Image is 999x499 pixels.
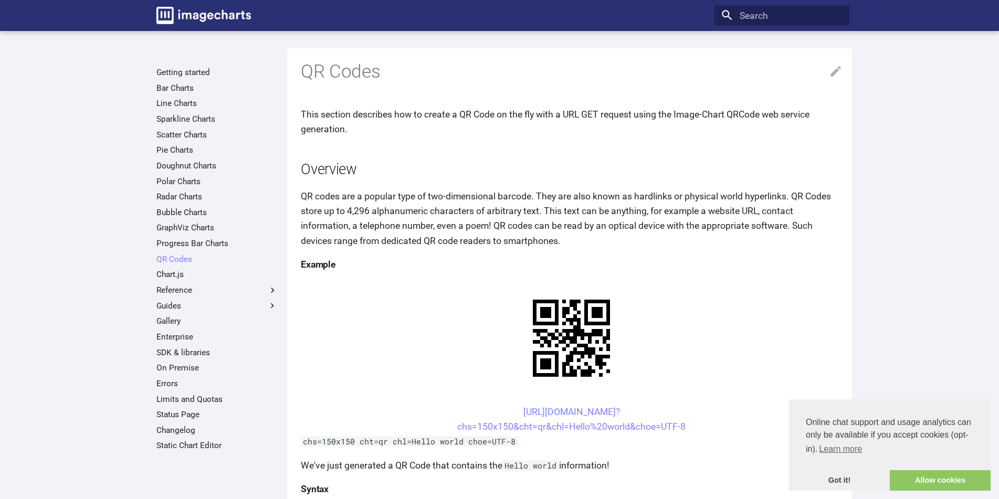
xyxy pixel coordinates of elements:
[156,316,278,326] a: Gallery
[156,83,278,93] a: Bar Charts
[806,416,974,457] span: Online chat support and usage analytics can only be available if you accept cookies (opt-in).
[457,407,686,432] a: [URL][DOMAIN_NAME]?chs=150x150&cht=qr&chl=Hello%20world&choe=UTF-8
[301,160,843,180] h2: Overview
[817,441,864,457] a: learn more about cookies
[156,332,278,342] a: Enterprise
[301,257,843,272] h4: Example
[156,145,278,155] a: Pie Charts
[789,470,890,491] a: dismiss cookie message
[301,189,843,248] p: QR codes are a popular type of two-dimensional barcode. They are also known as hardlinks or physi...
[156,130,278,140] a: Scatter Charts
[156,238,278,249] a: Progress Bar Charts
[156,67,278,78] a: Getting started
[156,176,278,187] a: Polar Charts
[156,7,251,24] img: logo
[714,5,849,26] input: Search
[156,440,278,451] a: Static Chart Editor
[156,114,278,124] a: Sparkline Charts
[514,281,628,395] img: chart
[301,482,843,496] h4: Syntax
[156,394,278,405] a: Limits and Quotas
[156,285,278,295] label: Reference
[301,60,843,84] h1: QR Codes
[301,107,843,136] p: This section describes how to create a QR Code on the fly with a URL GET request using the Image-...
[156,269,278,280] a: Chart.js
[156,301,278,311] label: Guides
[890,470,991,491] a: allow cookies
[156,98,278,109] a: Line Charts
[789,399,991,491] div: cookieconsent
[502,460,559,471] code: Hello world
[156,363,278,373] a: On Premise
[152,2,256,28] a: Image-Charts documentation
[156,254,278,264] a: QR Codes
[156,192,278,202] a: Radar Charts
[301,436,518,447] code: chs=150x150 cht=qr chl=Hello world choe=UTF-8
[156,347,278,358] a: SDK & libraries
[301,458,843,473] p: We've just generated a QR Code that contains the information!
[156,161,278,171] a: Doughnut Charts
[156,409,278,420] a: Status Page
[156,222,278,233] a: GraphViz Charts
[156,378,278,389] a: Errors
[156,207,278,218] a: Bubble Charts
[156,425,278,436] a: Changelog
